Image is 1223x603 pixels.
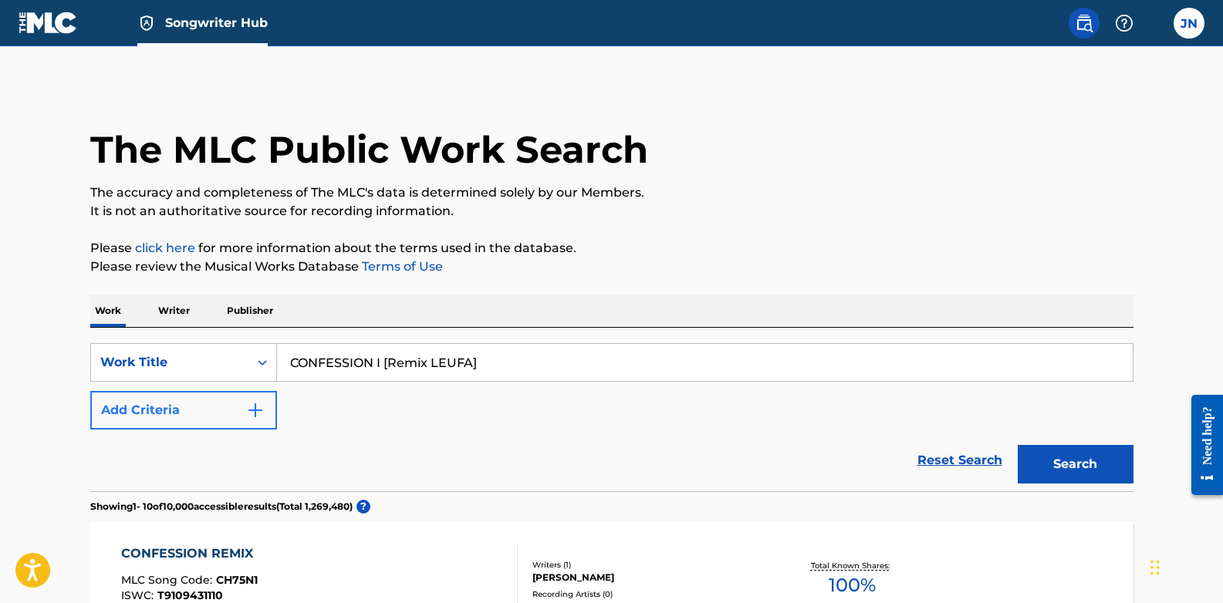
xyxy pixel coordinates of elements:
[359,259,443,274] a: Terms of Use
[222,295,278,327] p: Publisher
[1069,8,1100,39] a: Public Search
[1180,382,1223,507] iframe: Resource Center
[1109,8,1140,39] div: Help
[90,126,648,173] h1: The MLC Public Work Search
[90,500,353,514] p: Showing 1 - 10 of 10,000 accessible results (Total 1,269,480 )
[121,588,157,602] span: ISWC :
[532,588,765,600] div: Recording Artists ( 0 )
[157,588,223,602] span: T9109431110
[829,571,876,599] span: 100 %
[90,295,126,327] p: Work
[90,239,1133,258] p: Please for more information about the terms used in the database.
[1150,544,1160,591] div: Glisser
[90,184,1133,202] p: The accuracy and completeness of The MLC's data is determined solely by our Members.
[121,544,261,563] div: CONFESSION REMIX
[90,202,1133,221] p: It is not an authoritative source for recording information.
[121,573,216,587] span: MLC Song Code :
[1149,15,1164,31] div: Notifications
[1174,8,1204,39] div: User Menu
[1146,529,1223,603] iframe: Chat Widget
[154,295,194,327] p: Writer
[216,573,258,587] span: CH75N1
[165,14,268,32] span: Songwriter Hub
[246,401,265,419] img: 9d2ae6d4665cec9f34b9.svg
[90,391,277,430] button: Add Criteria
[19,12,78,34] img: MLC Logo
[1018,445,1133,483] button: Search
[1115,14,1133,32] img: help
[532,559,765,571] div: Writers ( 1 )
[90,343,1133,491] form: Search Form
[1146,529,1223,603] div: Widget de chat
[1075,14,1093,32] img: search
[811,560,894,571] p: Total Known Shares:
[100,353,239,372] div: Work Title
[135,241,195,255] a: click here
[910,443,1010,477] a: Reset Search
[90,258,1133,276] p: Please review the Musical Works Database
[356,500,370,514] span: ?
[137,14,156,32] img: Top Rightsholder
[532,571,765,584] div: [PERSON_NAME]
